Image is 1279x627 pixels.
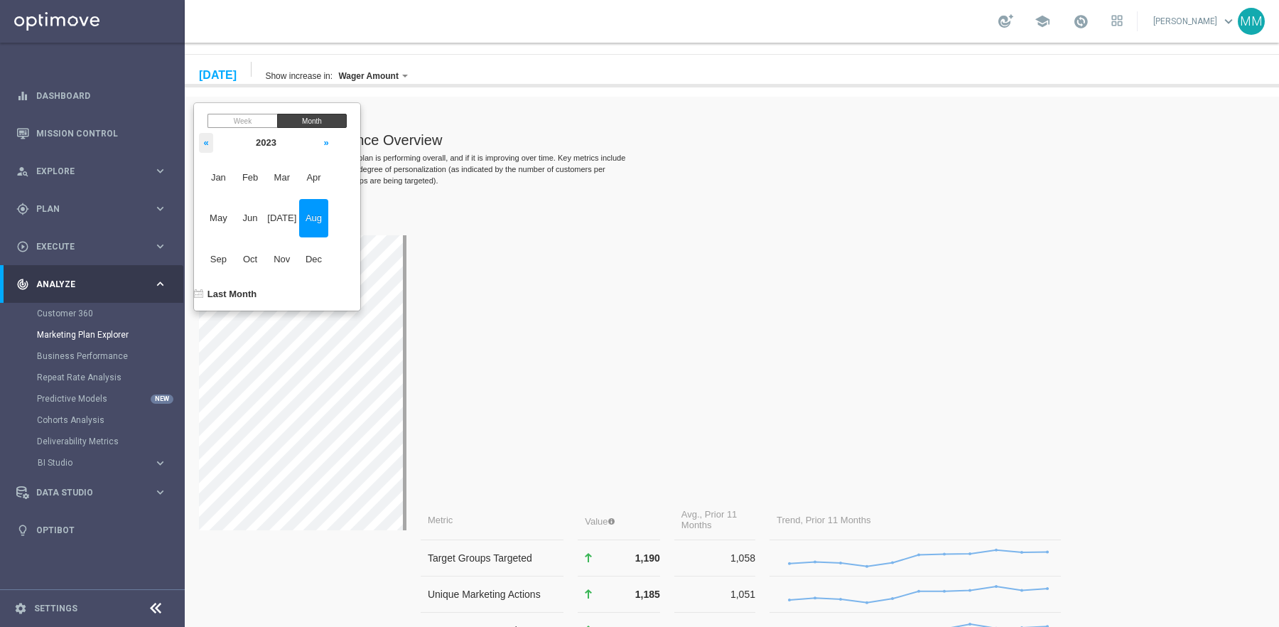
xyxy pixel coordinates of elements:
div: [DATE] [14,26,52,39]
span: Oct [51,198,80,236]
span: keyboard_arrow_down [1221,14,1236,29]
button: gps_fixed Plan keyboard_arrow_right [16,203,168,215]
span: Jun [51,156,80,195]
button: Mission Control [16,128,168,139]
i: lightbulb [16,524,29,537]
a: [PERSON_NAME]keyboard_arrow_down [1152,11,1238,32]
i: gps_fixed [16,203,29,215]
i: keyboard_arrow_right [153,486,167,499]
span: Sep [19,198,48,236]
i: keyboard_arrow_right [153,164,167,178]
i: equalizer [16,90,29,102]
div: Customer 360 [37,303,183,324]
a: Optibot [36,511,167,549]
a: Repeat Rate Analysis [37,372,148,383]
a: Marketing Plan Explorer [37,329,148,341]
div: It is valuable to track how well your marketing plan is performing overall, and if it is improvin... [14,109,444,144]
span: Explore [36,167,153,176]
div: Mission Control [16,114,167,152]
div: 109,010,318 [400,582,475,594]
span: May [19,156,48,195]
button: BI Studio keyboard_arrow_right [37,457,168,468]
div: 1,185 [400,546,475,557]
td: Target Groups Targeted [236,498,379,534]
div: BI Studio [37,452,183,473]
div: Cohorts Analysis [37,409,183,431]
td: Unique Marketing Actions [236,534,379,570]
div: Month [92,71,162,85]
label: Wager Amount [153,28,213,38]
a: Predictive Models [37,393,148,404]
i: play_circle_outline [16,240,29,253]
button: equalizer Dashboard [16,90,168,102]
div: 1,190 [400,510,475,521]
div: BI Studio [38,459,153,467]
div: Business Performance [37,345,183,367]
a: Settings [34,604,77,613]
div: Execute [16,240,153,253]
span: school [1035,14,1050,29]
div: Deliverability Metrics [37,431,183,452]
i: person_search [16,165,29,178]
div: Optibot [16,511,167,549]
div: Explore [16,165,153,178]
div: Dashboard [16,77,167,114]
a: Dashboard [36,77,167,114]
div: 1,051 [497,546,571,557]
div: NEW [151,395,173,404]
td: Customers Targeted [236,570,379,606]
div: Data Studio [16,486,153,499]
button: play_circle_outline Execute keyboard_arrow_right [16,241,168,252]
span: Mar [82,116,112,154]
span: Feb [51,116,80,154]
div: Arrows indicate change relative to the previous month. [423,476,430,482]
div: Week [23,71,92,85]
div: Value [400,471,429,484]
div: Marketing Plan Performance Overview [14,90,890,106]
span: Execute [36,242,153,251]
i: keyboard_arrow_right [153,240,167,253]
div: 1,058 [497,510,571,521]
i: keyboard_arrow_right [153,277,167,291]
button: lightbulb Optibot [16,525,168,536]
div: Repeat Rate Analysis [37,367,183,388]
span: Dec [114,198,144,236]
div: Plan [16,203,153,215]
th: Metric [236,466,379,498]
i: settings [14,602,27,615]
span: Analyze [36,280,153,289]
div: Analyze [16,278,153,291]
span: [DATE] [82,156,112,195]
th: « [14,90,28,110]
a: Business Performance [37,350,148,362]
span: Aug [114,156,144,195]
a: Deliverability Metrics [37,436,148,447]
span: Jan [19,116,48,154]
div: Marketing Plan Explorer [37,324,183,345]
span: BI Studio [38,459,139,467]
span: Nov [82,198,112,236]
th: Trend, Prior 11 Months [585,466,876,498]
button: person_search Explore keyboard_arrow_right [16,166,168,177]
span: Apr [114,116,144,154]
a: Customer 360 [37,308,148,319]
i: keyboard_arrow_right [153,456,167,470]
i: keyboard_arrow_right [153,202,167,215]
a: Cohorts Analysis [37,414,148,426]
button: Data Studio keyboard_arrow_right [16,487,168,498]
i: track_changes [16,278,29,291]
span: Plan [36,205,153,213]
div: MM [1238,8,1265,35]
th: Avg., Prior 11 Months [490,466,571,498]
div: 81,572,237 [497,582,571,594]
button: track_changes Analyze keyboard_arrow_right [16,279,168,290]
div: Predictive Models [37,388,183,409]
